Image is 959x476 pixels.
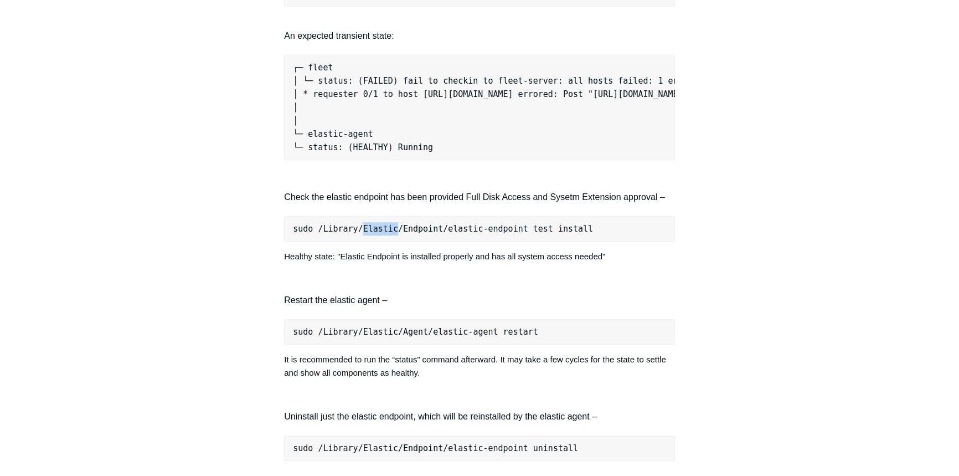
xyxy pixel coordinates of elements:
pre: sudo /Library/Elastic/Agent/elastic-agent restart [284,319,675,345]
pre: sudo /Library/Elastic/Endpoint/elastic-endpoint uninstall [284,436,675,461]
h4: Check the elastic endpoint has been provided Full Disk Access and Sysetm Extension approval – [284,190,675,204]
h4: Uninstall just the elastic endpoint, which will be reinstalled by the elastic agent – [284,410,675,424]
p: It is recommended to run the “status” command afterward. It may take a few cycles for the state t... [284,353,675,380]
pre: sudo /Library/Elastic/Endpoint/elastic-endpoint test install [284,216,675,242]
h4: An expected transient state: [284,15,675,43]
p: Healthy state: "Elastic Endpoint is installed properly and has all system access needed" [284,250,675,263]
pre: ┌─ fleet │ └─ status: (FAILED) fail to checkin to fleet-server: all hosts failed: 1 error occurre... [284,55,675,160]
h4: Restart the elastic agent – [284,293,675,308]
